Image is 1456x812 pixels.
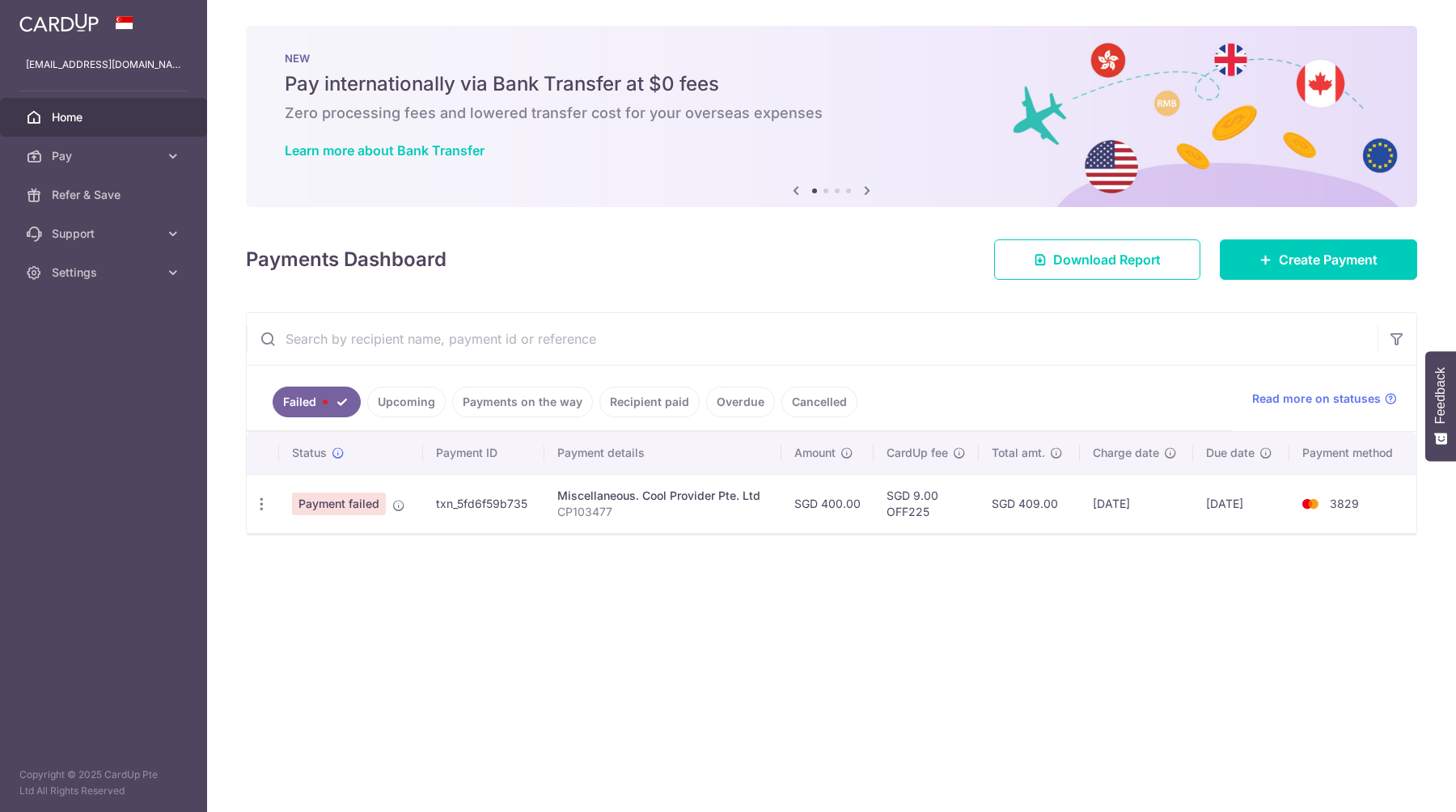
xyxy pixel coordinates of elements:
span: Support [52,226,159,242]
span: Download Report [1053,250,1161,269]
a: Overdue [706,387,775,417]
span: Read more on statuses [1252,391,1381,407]
img: Bank transfer banner [246,26,1417,207]
span: Payment failed [292,493,386,515]
td: SGD 9.00 OFF225 [874,474,979,533]
span: Settings [52,264,159,281]
span: Total amt. [992,445,1045,461]
span: Create Payment [1279,250,1378,269]
span: Amount [794,445,836,461]
a: Recipient paid [599,387,700,417]
th: Payment ID [423,432,544,474]
td: [DATE] [1080,474,1194,533]
div: Miscellaneous. Cool Provider Pte. Ltd [557,488,768,504]
img: Bank Card [1294,494,1327,514]
td: SGD 400.00 [781,474,874,533]
a: Failed [273,387,361,417]
span: Feedback [1433,367,1448,424]
span: Refer & Save [52,187,159,203]
a: Cancelled [781,387,857,417]
p: NEW [285,52,1378,65]
td: txn_5fd6f59b735 [423,474,544,533]
button: Feedback - Show survey [1425,351,1456,461]
a: Learn more about Bank Transfer [285,142,485,159]
span: CardUp fee [887,445,948,461]
span: 3829 [1330,497,1359,510]
p: CP103477 [557,504,768,520]
input: Search by recipient name, payment id or reference [247,313,1378,365]
span: Status [292,445,327,461]
th: Payment details [544,432,781,474]
td: [DATE] [1193,474,1289,533]
h6: Zero processing fees and lowered transfer cost for your overseas expenses [285,104,1378,123]
span: Due date [1206,445,1255,461]
span: Home [52,109,159,125]
a: Upcoming [367,387,446,417]
h5: Pay internationally via Bank Transfer at $0 fees [285,71,1378,97]
span: Pay [52,148,159,164]
td: SGD 409.00 [979,474,1079,533]
img: CardUp [19,13,99,32]
a: Read more on statuses [1252,391,1397,407]
a: Create Payment [1220,239,1417,280]
th: Payment method [1289,432,1416,474]
p: [EMAIL_ADDRESS][DOMAIN_NAME] [26,57,181,73]
a: Payments on the way [452,387,593,417]
h4: Payments Dashboard [246,245,447,274]
span: Charge date [1093,445,1159,461]
a: Download Report [994,239,1200,280]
